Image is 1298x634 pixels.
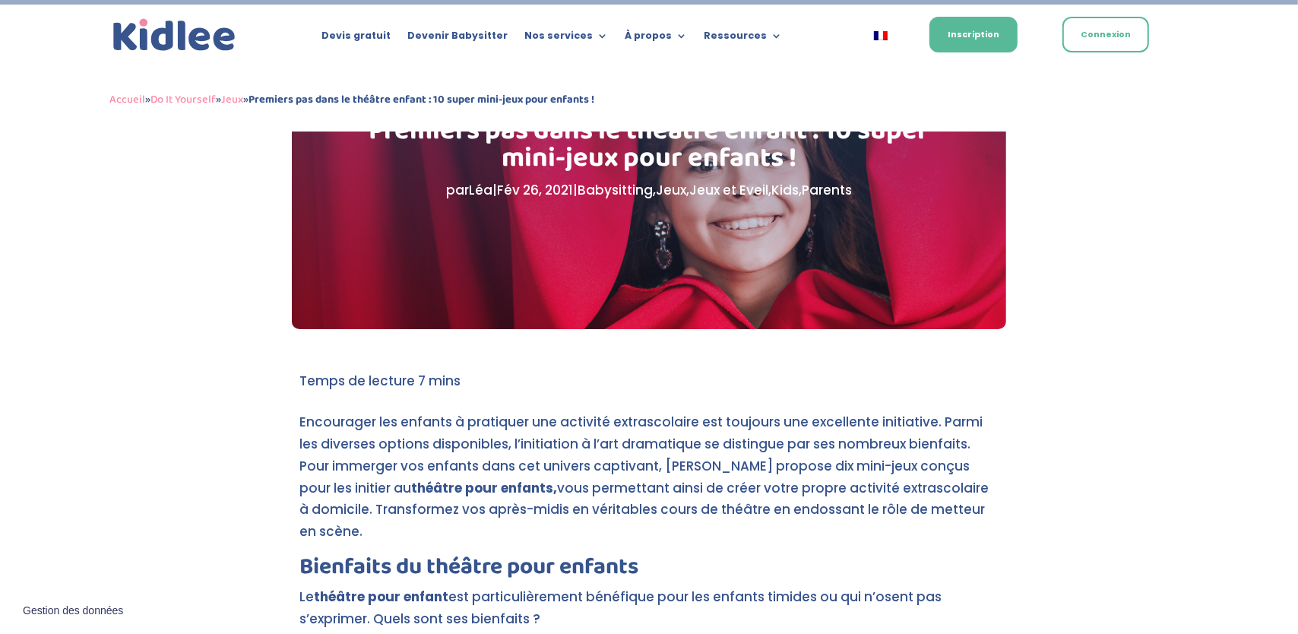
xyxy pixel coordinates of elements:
[802,181,852,199] a: Parents
[109,90,594,109] span: » » »
[109,15,239,55] a: Kidlee Logo
[704,30,782,47] a: Ressources
[929,17,1018,52] a: Inscription
[689,181,768,199] a: Jeux et Eveil
[321,30,391,47] a: Devis gratuit
[407,30,508,47] a: Devenir Babysitter
[411,479,557,497] strong: théâtre pour enfants,
[109,15,239,55] img: logo_kidlee_bleu
[109,90,145,109] a: Accueil
[771,181,799,199] a: Kids
[221,90,243,109] a: Jeux
[299,556,999,586] h2: Bienfaits du théâtre pour enfants
[314,588,448,606] strong: théâtre pour enfant
[150,90,216,109] a: Do It Yourself
[249,90,594,109] strong: Premiers pas dans le théâtre enfant : 10 super mini-jeux pour enfants !
[497,181,573,199] span: Fév 26, 2021
[469,181,492,199] a: Léa
[14,595,132,627] button: Gestion des données
[1062,17,1149,52] a: Connexion
[23,604,123,618] span: Gestion des données
[369,117,930,179] h1: Premiers pas dans le théâtre enfant : 10 super mini-jeux pour enfants !
[299,411,999,556] p: Encourager les enfants à pratiquer une activité extrascolaire est toujours une excellente initiat...
[874,31,888,40] img: Français
[524,30,608,47] a: Nos services
[578,181,653,199] a: Babysitting
[656,181,686,199] a: Jeux
[369,179,930,201] p: par | | , , , ,
[625,30,687,47] a: À propos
